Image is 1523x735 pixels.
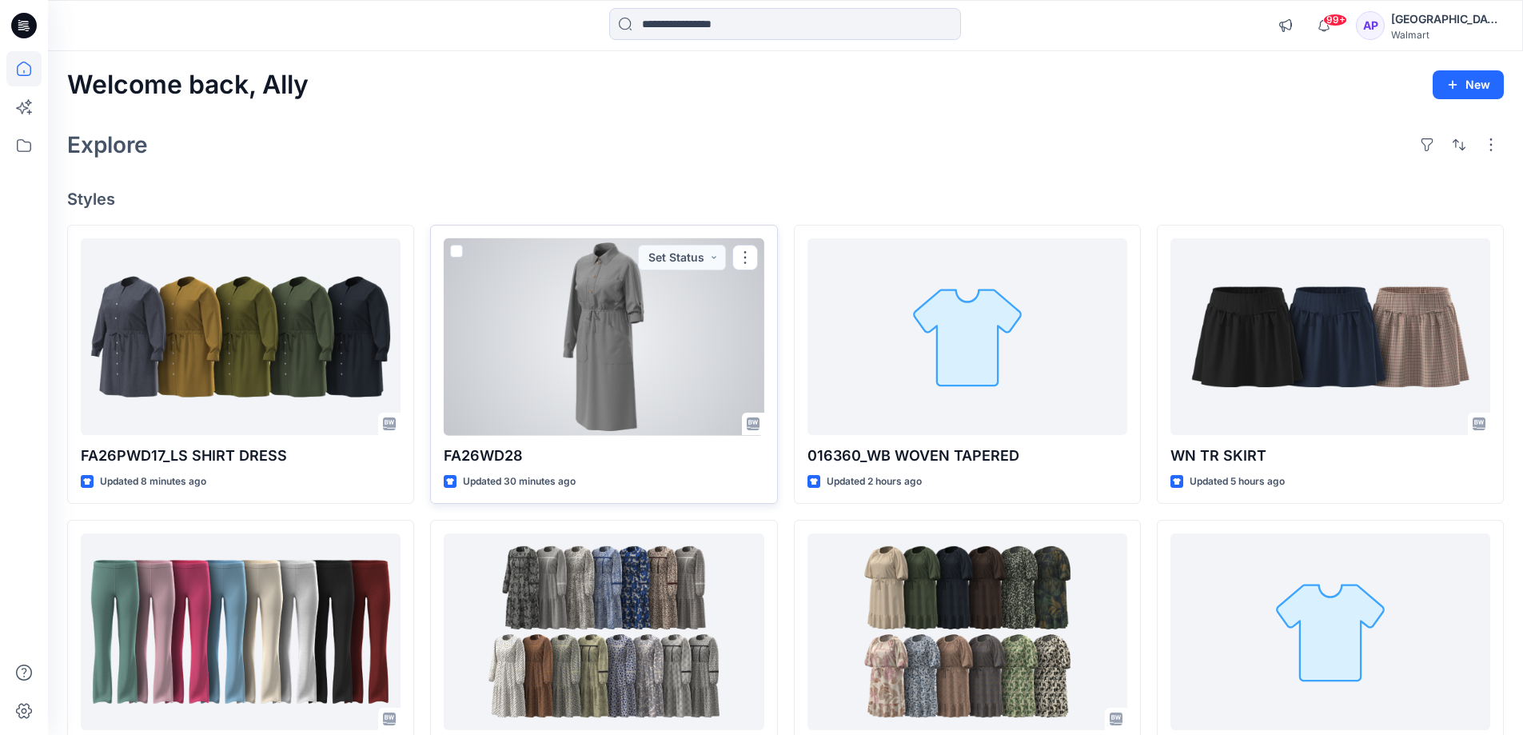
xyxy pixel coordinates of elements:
[807,533,1127,731] a: FA26PWD2_LS GATHERED DRESS
[807,445,1127,467] p: 016360_WB WOVEN TAPERED
[81,533,401,731] a: WN KNIT PANT
[81,445,401,467] p: FA26PWD17_LS SHIRT DRESS
[1323,14,1347,26] span: 99+
[827,473,922,490] p: Updated 2 hours ago
[67,190,1504,209] h4: Styles
[1391,29,1503,41] div: Walmart
[1391,10,1503,29] div: [GEOGRAPHIC_DATA]
[1356,11,1385,40] div: AP
[444,533,763,731] a: FA26WD20_LONG SLEEVE TIER HEM MIDI DRESS
[1170,533,1490,731] a: FA26WD27_TT SS BELTED SHORT DRESS
[81,238,401,436] a: FA26PWD17_LS SHIRT DRESS
[67,132,148,158] h2: Explore
[1170,238,1490,436] a: WN TR SKIRT
[1170,445,1490,467] p: WN TR SKIRT
[1190,473,1285,490] p: Updated 5 hours ago
[463,473,576,490] p: Updated 30 minutes ago
[67,70,309,100] h2: Welcome back, Ally
[100,473,206,490] p: Updated 8 minutes ago
[807,238,1127,436] a: 016360_WB WOVEN TAPERED
[444,238,763,436] a: FA26WD28
[444,445,763,467] p: FA26WD28
[1433,70,1504,99] button: New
